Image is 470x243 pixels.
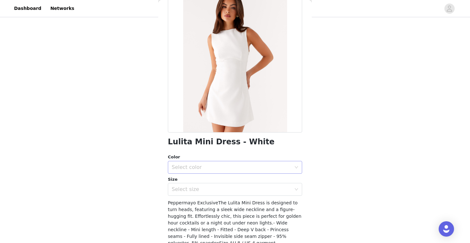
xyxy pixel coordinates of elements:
[168,138,274,146] h1: Lulita Mini Dress - White
[439,221,454,237] div: Open Intercom Messenger
[172,164,291,171] div: Select color
[446,4,452,14] div: avatar
[294,187,298,192] i: icon: down
[172,186,291,193] div: Select size
[10,1,45,16] a: Dashboard
[294,165,298,170] i: icon: down
[168,154,302,160] div: Color
[168,176,302,183] div: Size
[46,1,78,16] a: Networks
